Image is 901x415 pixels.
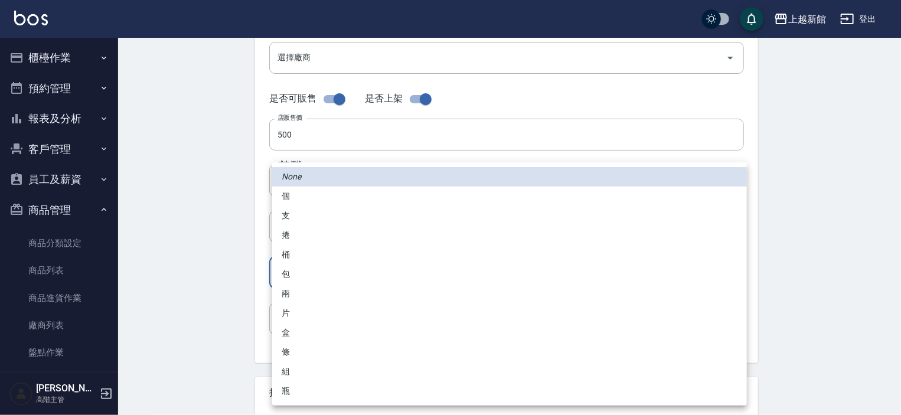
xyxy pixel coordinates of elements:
[272,362,747,381] li: 組
[272,206,747,226] li: 支
[272,264,747,284] li: 包
[272,245,747,264] li: 桶
[272,381,747,401] li: 瓶
[272,284,747,303] li: 兩
[282,171,301,183] em: None
[272,342,747,362] li: 條
[272,226,747,245] li: 捲
[272,187,747,206] li: 個
[272,323,747,342] li: 盒
[272,303,747,323] li: 片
